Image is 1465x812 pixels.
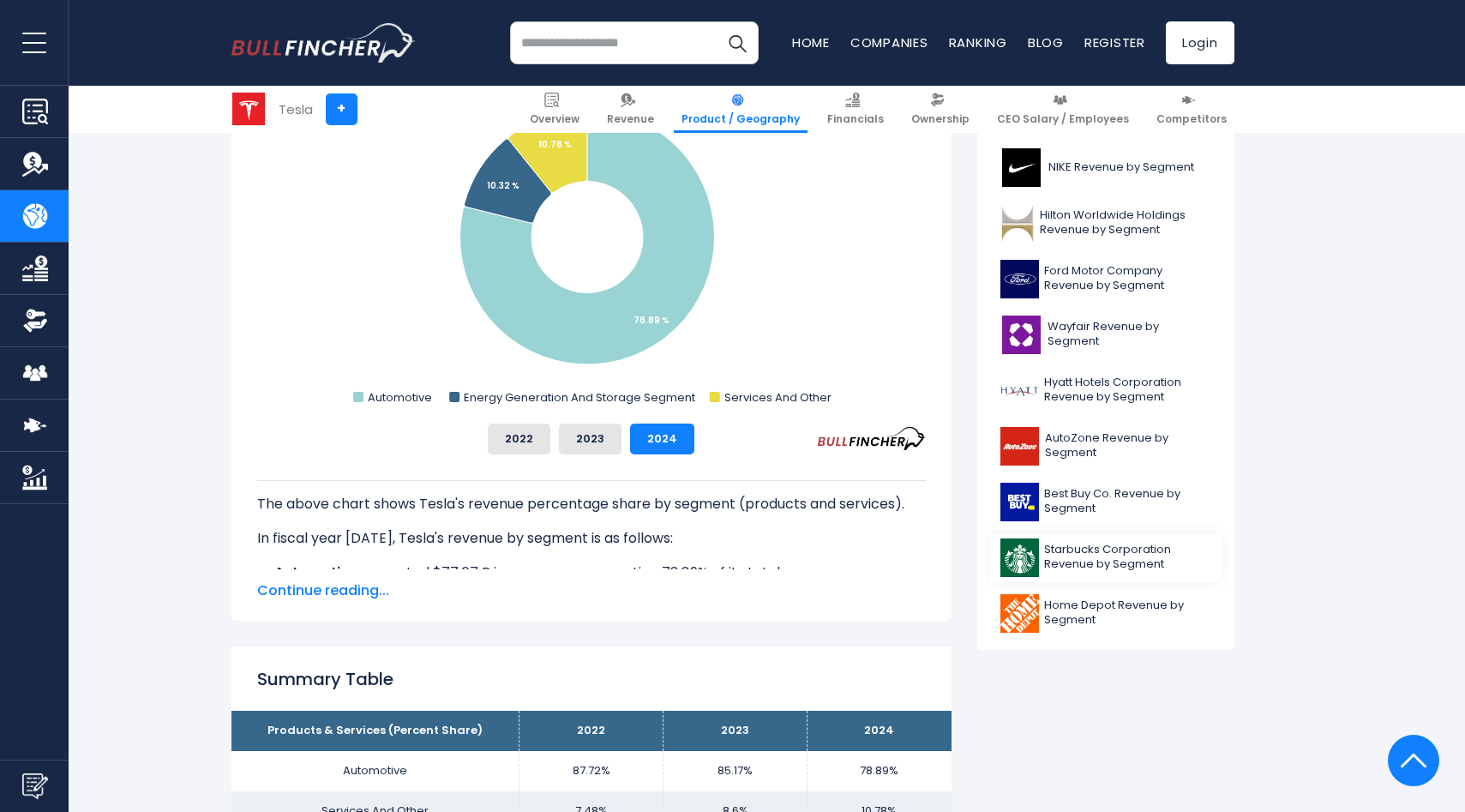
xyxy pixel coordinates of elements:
a: Blog [1028,33,1064,51]
a: Hyatt Hotels Corporation Revenue by Segment [990,367,1222,414]
button: 2022 [488,424,550,454]
h2: Summary Table [257,666,926,692]
img: TSLA logo [232,93,265,125]
a: Hilton Worldwide Holdings Revenue by Segment [990,200,1222,247]
span: Overview [530,112,579,126]
button: Search [716,21,759,64]
span: Hilton Worldwide Holdings Revenue by Segment [1040,208,1210,238]
td: 85.17% [663,751,808,791]
span: Hyatt Hotels Corporation Revenue by Segment [1044,376,1211,405]
span: Ownership [911,112,970,126]
th: 2024 [808,711,952,751]
span: Continue reading... [257,580,926,601]
img: Ownership [22,308,48,334]
text: Energy Generation And Storage Segment [464,389,695,406]
img: H logo [1000,371,1039,410]
a: Companies [850,33,928,51]
a: Wayfair Revenue by Segment [990,311,1222,358]
img: HLT logo [1000,204,1036,243]
a: Ford Motor Company Revenue by Segment [990,256,1222,303]
a: Register [1084,33,1145,51]
th: Products & Services (Percent Share) [231,711,519,751]
a: Best Buy Co. Revenue by Segment [990,478,1222,526]
div: The for Tesla is the Automotive, which represents 78.89% of its total revenue. The for Tesla is t... [257,480,926,727]
a: Financials [820,86,892,133]
span: Financials [827,112,884,126]
span: Product / Geography [681,112,800,126]
button: 2024 [630,424,694,454]
img: SBUX logo [1000,538,1039,577]
img: NKE logo [1000,148,1043,187]
p: In fiscal year [DATE], Tesla's revenue by segment is as follows: [257,528,926,549]
td: Automotive [231,751,519,791]
svg: Tesla's Revenue Share by Segment [257,67,926,410]
span: Home Depot Revenue by Segment [1044,598,1211,628]
span: Best Buy Co. Revenue by Segment [1044,487,1211,516]
text: Automotive [368,389,432,406]
p: The above chart shows Tesla's revenue percentage share by segment (products and services). [257,494,926,514]
a: Home Depot Revenue by Segment [990,590,1222,637]
b: Automotive [274,562,357,582]
a: Overview [522,86,587,133]
span: Wayfair Revenue by Segment [1048,320,1211,349]
span: Revenue [607,112,654,126]
img: BBY logo [1000,483,1039,521]
span: Ford Motor Company Revenue by Segment [1044,264,1211,293]
span: NIKE Revenue by Segment [1048,160,1194,175]
img: bullfincher logo [231,23,416,63]
span: Competitors [1156,112,1227,126]
img: W logo [1000,316,1042,354]
a: Go to homepage [231,23,416,63]
a: Home [792,33,830,51]
tspan: 10.78 % [538,138,572,151]
a: Ownership [904,86,977,133]
div: Tesla [279,99,313,119]
img: HD logo [1000,594,1039,633]
span: AutoZone Revenue by Segment [1045,431,1210,460]
th: 2023 [663,711,808,751]
a: Product / Geography [674,86,808,133]
th: 2022 [519,711,663,751]
a: + [326,93,357,125]
img: AZO logo [1000,427,1041,466]
tspan: 78.89 % [633,314,669,327]
a: Ranking [949,33,1007,51]
a: AutoZone Revenue by Segment [990,423,1222,470]
text: Services And Other [723,389,831,406]
img: F logo [1000,260,1039,298]
a: Competitors [1149,86,1234,133]
td: 87.72% [519,751,663,791]
button: 2023 [559,424,621,454]
a: Login [1166,21,1234,64]
span: CEO Salary / Employees [997,112,1129,126]
td: 78.89% [808,751,952,791]
a: Revenue [599,86,662,133]
a: NIKE Revenue by Segment [990,144,1222,191]
a: Starbucks Corporation Revenue by Segment [990,534,1222,581]
li: generated $77.07 B in revenue, representing 78.89% of its total revenue. [257,562,926,583]
tspan: 10.32 % [487,179,519,192]
a: CEO Salary / Employees [989,86,1137,133]
span: Starbucks Corporation Revenue by Segment [1044,543,1211,572]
